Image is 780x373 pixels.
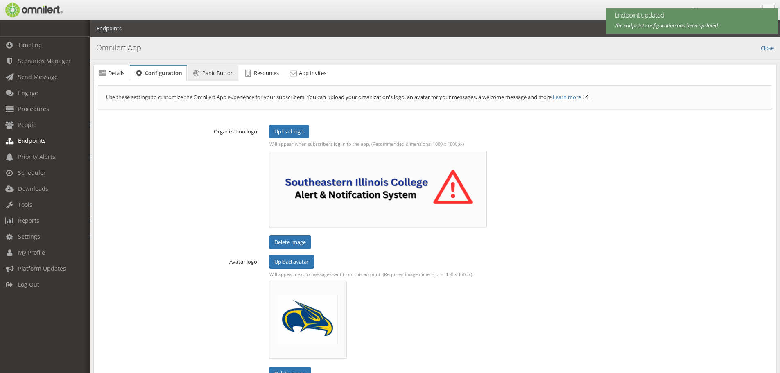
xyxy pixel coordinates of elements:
span: Upload avatar [274,258,309,265]
a: App Invites [284,65,331,81]
span: Scheduler [18,169,46,176]
span: Upload logo [274,128,304,135]
img: Omnilert [4,3,63,17]
span: Scenarios Manager [18,57,71,65]
a: Learn more [553,93,581,101]
span: Procedures [18,105,49,113]
img: push_avatar [277,289,339,350]
a: Details [94,65,129,81]
p: Will appear next to messages sent from this account. (Required image dimensions: 150 x 150px) [269,271,487,277]
span: Details [108,69,124,77]
span: Tools [18,201,32,208]
span: Downloads [18,185,48,192]
a: Panic Button [188,65,238,81]
label: Organization logo: [93,125,264,136]
span: App Invites [299,69,326,77]
span: Endpoints [18,137,46,145]
span: Platform Updates [18,264,66,272]
li: Endpoints [97,25,122,32]
span: Help [18,6,35,13]
span: My Profile [18,249,45,256]
span: Panic Button [202,69,234,77]
span: Engage [18,89,38,97]
label: Avatar logo: [93,255,264,266]
span: [PERSON_NAME] [699,7,741,15]
em: The endpoint configuration has been updated. [615,22,719,29]
button: Delete image [269,235,311,249]
span: Settings [18,233,40,240]
span: Endpoint updated [615,10,766,20]
a: Resources [239,65,283,81]
span: Configuration [145,69,182,77]
img: 68dfcc5ee9321 [277,159,479,219]
a: Close [761,43,774,52]
div: Use these settings to customize the Omnilert App experience for your subscribers. You can upload ... [98,85,772,109]
span: Reports [18,217,39,224]
p: Will appear when subscribers log in to the app. (Recommended dimensions: 1000 x 1000px) [269,141,487,147]
h4: Omnilert App [96,43,774,53]
span: Priority Alerts [18,153,55,161]
span: Log Out [18,280,39,288]
span: Send Message [18,73,58,81]
span: Resources [254,69,279,77]
span: People [18,121,36,129]
a: Collapse Menu [762,5,775,17]
span: Timeline [18,41,42,49]
a: Configuration [130,66,186,81]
